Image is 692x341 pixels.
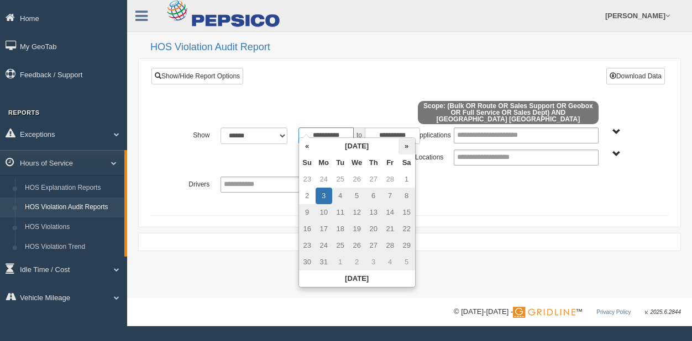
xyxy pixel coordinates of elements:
[382,188,399,204] td: 7
[365,171,382,188] td: 27
[150,42,681,53] h2: HOS Violation Audit Report
[454,306,681,318] div: © [DATE]-[DATE] - ™
[382,171,399,188] td: 28
[332,221,349,237] td: 18
[349,254,365,270] td: 2
[349,221,365,237] td: 19
[365,237,382,254] td: 27
[349,237,365,254] td: 26
[349,171,365,188] td: 26
[332,154,349,171] th: Tu
[365,254,382,270] td: 3
[299,171,316,188] td: 23
[316,221,332,237] td: 17
[332,254,349,270] td: 1
[316,254,332,270] td: 31
[365,154,382,171] th: Th
[399,138,415,154] th: »
[20,178,124,198] a: HOS Explanation Reports
[596,309,631,315] a: Privacy Policy
[299,221,316,237] td: 16
[332,204,349,221] td: 11
[316,138,399,154] th: [DATE]
[20,237,124,257] a: HOS Violation Trend
[606,68,665,84] button: Download Data
[399,204,415,221] td: 15
[349,154,365,171] th: We
[410,127,448,141] label: Applications
[20,198,124,217] a: HOS Violation Audit Reports
[299,270,415,287] th: [DATE]
[399,188,415,204] td: 8
[365,204,382,221] td: 13
[399,154,415,171] th: Sa
[365,221,382,237] td: 20
[399,237,415,254] td: 29
[513,307,575,318] img: Gridline
[332,188,349,204] td: 4
[299,204,316,221] td: 9
[20,217,124,237] a: HOS Violations
[299,254,316,270] td: 30
[410,150,448,163] label: Locations
[349,188,365,204] td: 5
[316,188,332,204] td: 3
[365,188,382,204] td: 6
[382,237,399,254] td: 28
[316,204,332,221] td: 10
[299,188,316,204] td: 2
[382,221,399,237] td: 21
[349,204,365,221] td: 12
[399,171,415,188] td: 1
[399,221,415,237] td: 22
[299,237,316,254] td: 23
[316,154,332,171] th: Mo
[382,204,399,221] td: 14
[332,237,349,254] td: 25
[645,309,681,315] span: v. 2025.6.2844
[299,138,316,154] th: «
[316,237,332,254] td: 24
[176,177,215,190] label: Drivers
[354,127,365,144] span: to
[316,171,332,188] td: 24
[151,68,243,84] a: Show/Hide Report Options
[382,254,399,270] td: 4
[176,127,215,141] label: Show
[382,154,399,171] th: Fr
[418,101,599,124] span: Scope: (Bulk OR Route OR Sales Support OR Geobox OR Full Service OR Sales Dept) AND [GEOGRAPHIC_D...
[399,254,415,270] td: 5
[299,154,316,171] th: Su
[332,171,349,188] td: 25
